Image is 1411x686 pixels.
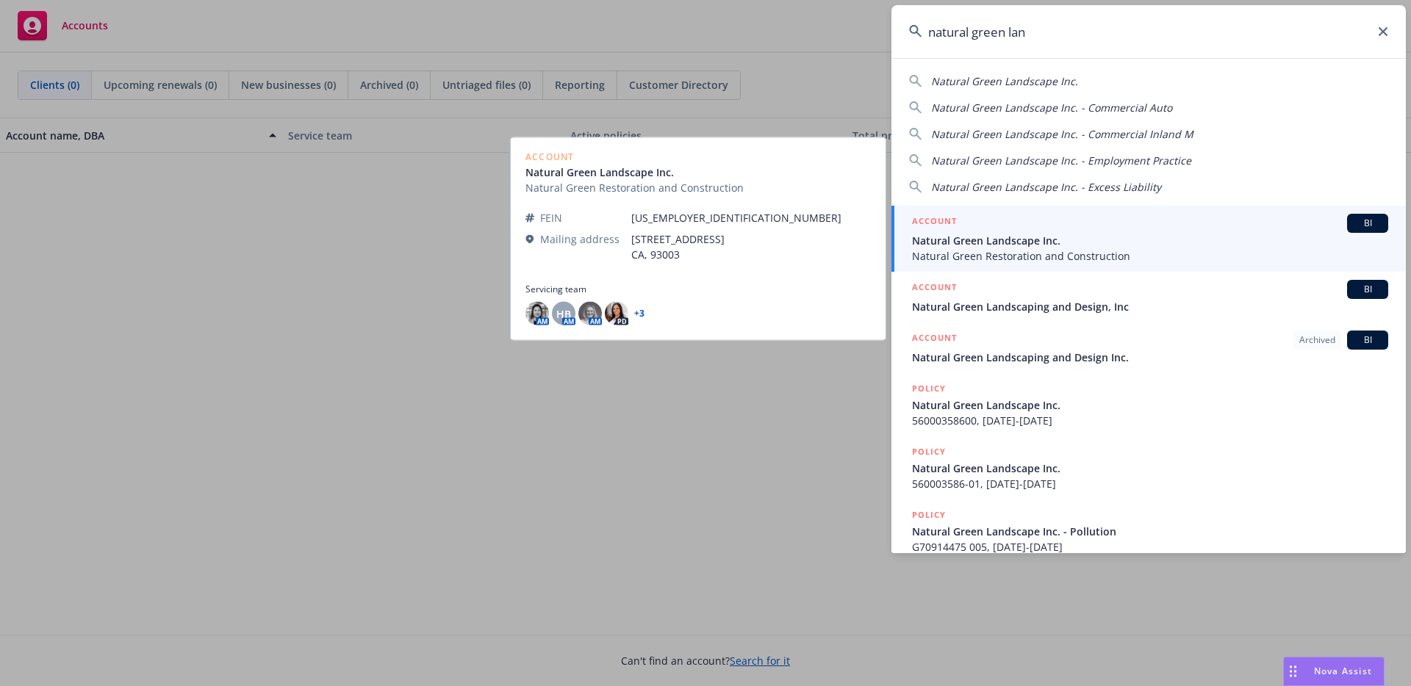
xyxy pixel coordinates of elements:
h5: POLICY [912,381,946,396]
h5: ACCOUNT [912,331,957,348]
button: Nova Assist [1283,657,1385,686]
span: Natural Green Landscape Inc. [912,397,1388,413]
span: Natural Green Landscaping and Design Inc. [912,350,1388,365]
span: Natural Green Landscape Inc. - Excess Liability [931,180,1161,194]
span: BI [1353,217,1382,230]
h5: ACCOUNT [912,280,957,297]
span: Natural Green Landscape Inc. [912,233,1388,248]
span: Natural Green Landscape Inc. [931,74,1078,88]
span: 56000358600, [DATE]-[DATE] [912,413,1388,428]
span: Natural Green Landscaping and Design, Inc [912,299,1388,314]
a: POLICYNatural Green Landscape Inc. - PollutionG70914475 005, [DATE]-[DATE] [891,499,1406,563]
a: ACCOUNTBINatural Green Landscaping and Design, Inc [891,272,1406,322]
h5: POLICY [912,508,946,522]
h5: POLICY [912,444,946,459]
span: Natural Green Landscape Inc. - Pollution [912,524,1388,539]
span: Natural Green Restoration and Construction [912,248,1388,264]
span: BI [1353,283,1382,296]
h5: ACCOUNT [912,214,957,231]
a: ACCOUNTBINatural Green Landscape Inc.Natural Green Restoration and Construction [891,206,1406,272]
span: G70914475 005, [DATE]-[DATE] [912,539,1388,555]
a: POLICYNatural Green Landscape Inc.56000358600, [DATE]-[DATE] [891,373,1406,436]
span: 560003586-01, [DATE]-[DATE] [912,476,1388,491]
div: Drag to move [1284,657,1302,685]
span: Natural Green Landscape Inc. [912,461,1388,476]
a: POLICYNatural Green Landscape Inc.560003586-01, [DATE]-[DATE] [891,436,1406,499]
span: Natural Green Landscape Inc. - Commercial Inland M [931,127,1193,141]
span: Natural Green Landscape Inc. - Commercial Auto [931,101,1172,115]
span: Nova Assist [1314,665,1372,677]
span: Archived [1299,333,1335,347]
span: Natural Green Landscape Inc. - Employment Practice [931,154,1191,167]
span: BI [1353,333,1382,347]
a: ACCOUNTArchivedBINatural Green Landscaping and Design Inc. [891,322,1406,373]
input: Search... [891,5,1406,58]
